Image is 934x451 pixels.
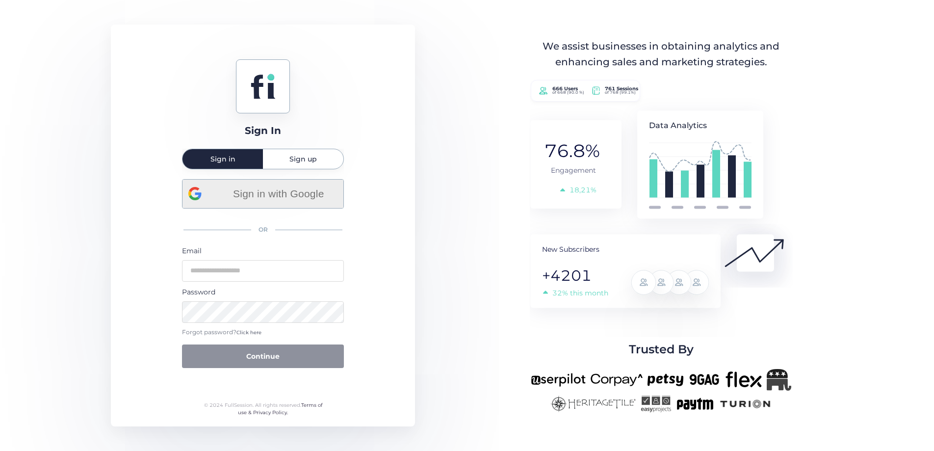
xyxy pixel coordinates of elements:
img: heritagetile-new.png [550,396,636,412]
button: Continue [182,345,344,368]
img: easyprojects-new.png [641,396,671,412]
span: Click here [236,329,261,336]
tspan: 761 Sessions [605,86,639,92]
div: Sign In [245,123,281,138]
img: petsy-new.png [648,369,683,391]
div: OR [182,219,344,240]
span: Trusted By [629,340,694,359]
img: userpilot-new.png [531,369,586,391]
tspan: +4201 [542,266,592,285]
img: turion-new.png [719,396,772,412]
span: Sign up [289,156,317,162]
tspan: 666 Users [552,86,578,92]
div: We assist businesses in obtaining analytics and enhancing sales and marketing strategies. [532,39,791,70]
div: Email [182,245,344,256]
div: Forgot password? [182,328,344,337]
tspan: New Subscribers [542,245,599,254]
img: 9gag-new.png [688,369,721,391]
tspan: of 668 (90.0 %) [552,90,584,95]
div: © 2024 FullSession. All rights reserved. [200,401,327,417]
img: flex-new.png [726,369,762,391]
tspan: of 768 (99.1%) [605,90,636,95]
img: paytm-new.png [676,396,714,412]
a: Terms of use & Privacy Policy. [238,402,322,416]
tspan: Data Analytics [649,121,707,130]
span: Sign in with Google [219,186,337,202]
tspan: 76.8% [545,140,600,161]
img: corpay-new.png [591,369,643,391]
tspan: 32% this month [552,289,608,297]
tspan: 18,21% [570,186,597,194]
div: Password [182,287,344,297]
span: Sign in [210,156,235,162]
img: Republicanlogo-bw.png [767,369,791,391]
tspan: Engagement [551,166,596,175]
